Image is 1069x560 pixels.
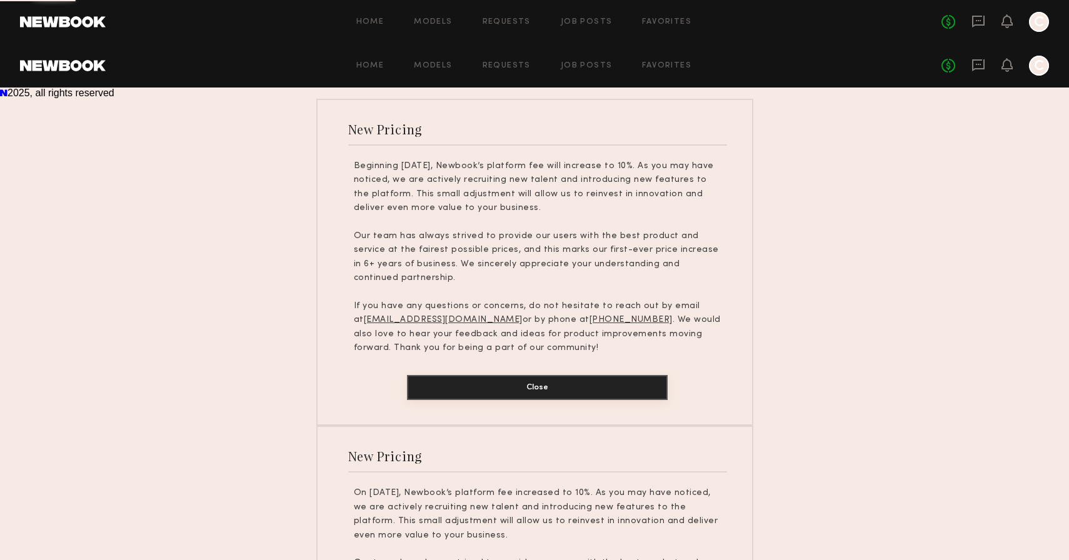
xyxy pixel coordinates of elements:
a: Models [414,18,452,26]
a: Home [356,62,384,70]
a: C [1029,12,1049,32]
a: Favorites [642,18,691,26]
p: If you have any questions or concerns, do not hesitate to reach out by email at or by phone at . ... [354,299,721,356]
button: Close [407,375,668,400]
a: Requests [483,18,531,26]
p: On [DATE], Newbook’s platform fee increased to 10%. As you may have noticed, we are actively recr... [354,486,721,542]
a: Job Posts [561,18,613,26]
p: Our team has always strived to provide our users with the best product and service at the fairest... [354,229,721,286]
a: Models [414,62,452,70]
div: New Pricing [348,447,423,464]
u: [EMAIL_ADDRESS][DOMAIN_NAME] [364,316,523,324]
a: Requests [483,62,531,70]
a: Home [356,18,384,26]
span: 2025, all rights reserved [8,87,114,98]
a: C [1029,56,1049,76]
a: Favorites [642,62,691,70]
div: New Pricing [348,121,423,137]
u: [PHONE_NUMBER] [590,316,673,324]
p: Beginning [DATE], Newbook’s platform fee will increase to 10%. As you may have noticed, we are ac... [354,159,721,216]
a: Job Posts [561,62,613,70]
